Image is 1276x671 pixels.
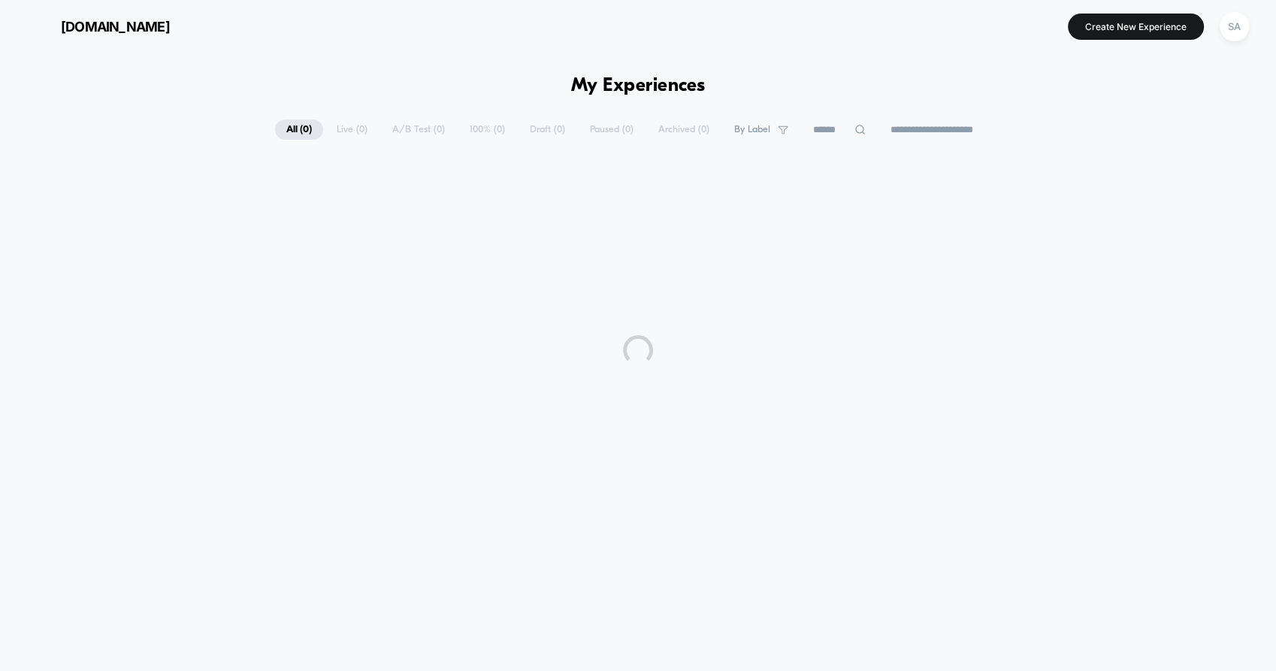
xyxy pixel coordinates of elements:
button: Create New Experience [1068,14,1204,40]
button: [DOMAIN_NAME] [23,14,174,38]
button: SA [1215,11,1253,42]
span: All ( 0 ) [275,119,323,140]
div: SA [1220,12,1249,41]
h1: My Experiences [571,75,706,97]
span: By Label [734,124,770,135]
span: [DOMAIN_NAME] [61,19,170,35]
